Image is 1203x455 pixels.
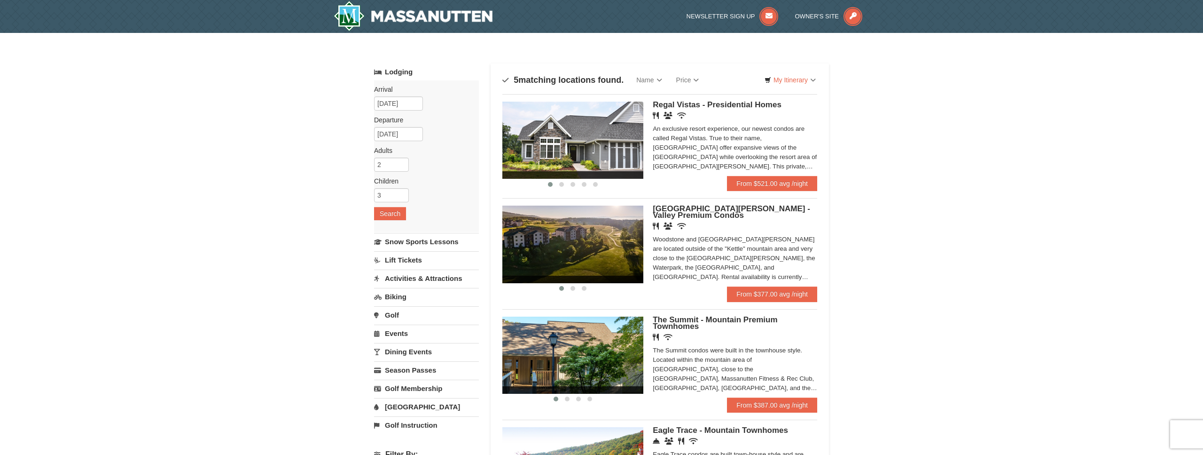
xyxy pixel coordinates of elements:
[374,85,472,94] label: Arrival
[795,13,839,20] span: Owner's Site
[374,306,479,324] a: Golf
[653,204,810,220] span: [GEOGRAPHIC_DATA][PERSON_NAME] - Valley Premium Condos
[374,416,479,434] a: Golf Instruction
[653,235,817,282] div: Woodstone and [GEOGRAPHIC_DATA][PERSON_NAME] are located outside of the "Kettle" mountain area an...
[334,1,492,31] a: Massanutten Resort
[374,233,479,250] a: Snow Sports Lessons
[758,73,822,87] a: My Itinerary
[653,223,659,230] i: Restaurant
[664,223,672,230] i: Banquet Facilities
[664,112,672,119] i: Banquet Facilities
[653,100,781,109] span: Regal Vistas - Presidential Homes
[653,315,777,331] span: The Summit - Mountain Premium Townhomes
[374,343,479,360] a: Dining Events
[664,438,673,445] i: Conference Facilities
[727,176,817,191] a: From $521.00 avg /night
[502,75,624,85] h4: matching locations found.
[653,438,660,445] i: Concierge Desk
[687,13,755,20] span: Newsletter Sign Up
[664,334,672,341] i: Wireless Internet (free)
[653,346,817,393] div: The Summit condos were built in the townhouse style. Located within the mountain area of [GEOGRAP...
[374,288,479,305] a: Biking
[689,438,698,445] i: Wireless Internet (free)
[653,124,817,171] div: An exclusive resort experience, our newest condos are called Regal Vistas. True to their name, [G...
[374,207,406,220] button: Search
[374,115,472,125] label: Departure
[727,398,817,413] a: From $387.00 avg /night
[374,176,472,186] label: Children
[677,223,686,230] i: Wireless Internet (free)
[374,380,479,397] a: Golf Membership
[687,13,779,20] a: Newsletter Sign Up
[653,426,788,435] span: Eagle Trace - Mountain Townhomes
[653,112,659,119] i: Restaurant
[374,64,479,80] a: Lodging
[795,13,863,20] a: Owner's Site
[374,270,479,287] a: Activities & Attractions
[374,251,479,269] a: Lift Tickets
[653,334,659,341] i: Restaurant
[669,71,706,89] a: Price
[677,112,686,119] i: Wireless Internet (free)
[374,325,479,342] a: Events
[374,361,479,379] a: Season Passes
[514,75,518,85] span: 5
[374,398,479,415] a: [GEOGRAPHIC_DATA]
[727,287,817,302] a: From $377.00 avg /night
[678,438,684,445] i: Restaurant
[629,71,669,89] a: Name
[374,146,472,155] label: Adults
[334,1,492,31] img: Massanutten Resort Logo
